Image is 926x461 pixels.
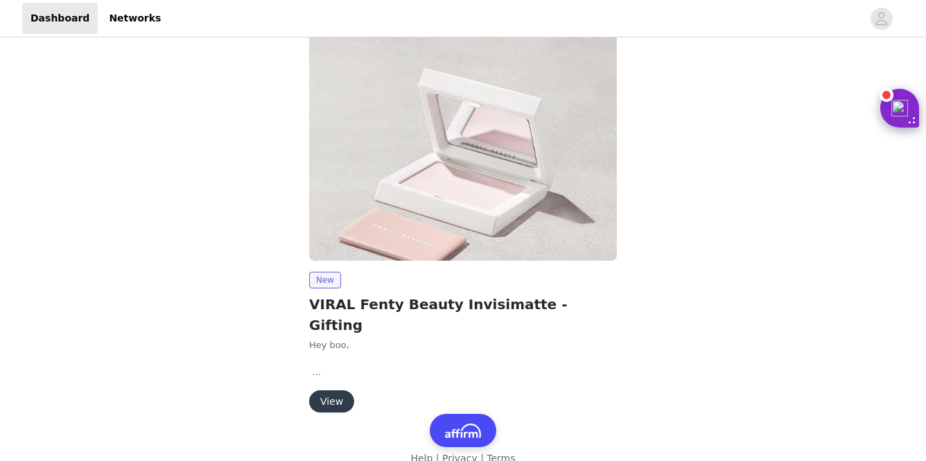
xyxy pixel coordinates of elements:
a: Dashboard [22,3,98,34]
button: View [309,390,354,412]
p: Hey boo, [309,338,617,352]
span: New [309,272,341,288]
div: avatar [875,8,888,30]
a: View [309,397,354,407]
img: Fenty Beauty [309,30,617,261]
h2: VIRAL Fenty Beauty Invisimatte - Gifting [309,294,617,336]
a: Networks [101,3,169,34]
